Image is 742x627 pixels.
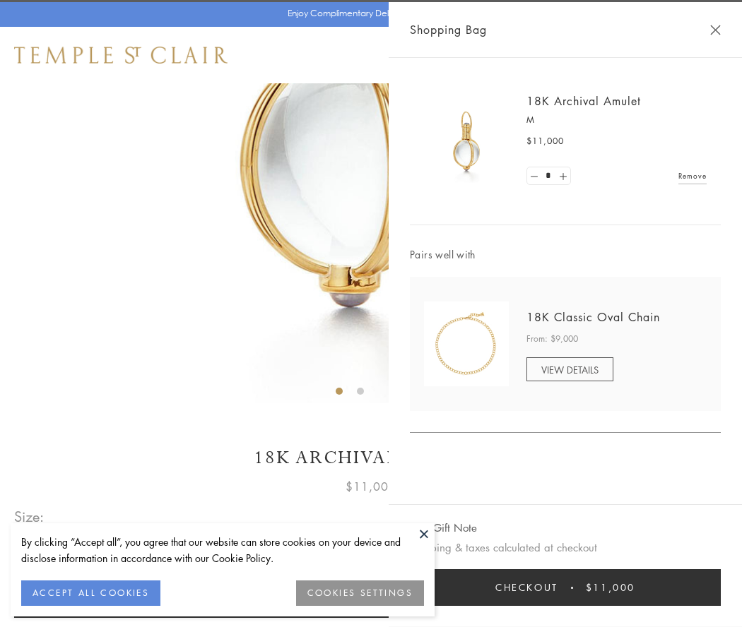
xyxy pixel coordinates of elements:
[526,357,613,381] a: VIEW DETAILS
[21,580,160,606] button: ACCEPT ALL COOKIES
[541,363,599,376] span: VIEW DETAILS
[410,569,721,606] button: Checkout $11,000
[21,534,424,566] div: By clicking “Accept all”, you agree that our website can store cookies on your device and disclos...
[346,477,396,496] span: $11,000
[288,6,448,20] p: Enjoy Complimentary Delivery & Returns
[710,25,721,35] button: Close Shopping Bag
[410,246,721,263] span: Pairs well with
[14,446,728,470] h1: 18K Archival Amulet
[296,580,424,606] button: COOKIES SETTINGS
[424,301,509,386] img: N88865-OV18
[527,167,541,185] a: Set quantity to 0
[526,134,564,148] span: $11,000
[424,99,509,184] img: 18K Archival Amulet
[526,309,660,325] a: 18K Classic Oval Chain
[526,113,707,127] p: M
[410,519,477,537] button: Add Gift Note
[410,539,721,556] p: Shipping & taxes calculated at checkout
[586,580,635,595] span: $11,000
[678,168,707,184] a: Remove
[555,167,570,185] a: Set quantity to 2
[526,332,578,346] span: From: $9,000
[14,505,45,528] span: Size:
[495,580,558,595] span: Checkout
[526,93,641,109] a: 18K Archival Amulet
[14,47,228,64] img: Temple St. Clair
[410,20,487,39] span: Shopping Bag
